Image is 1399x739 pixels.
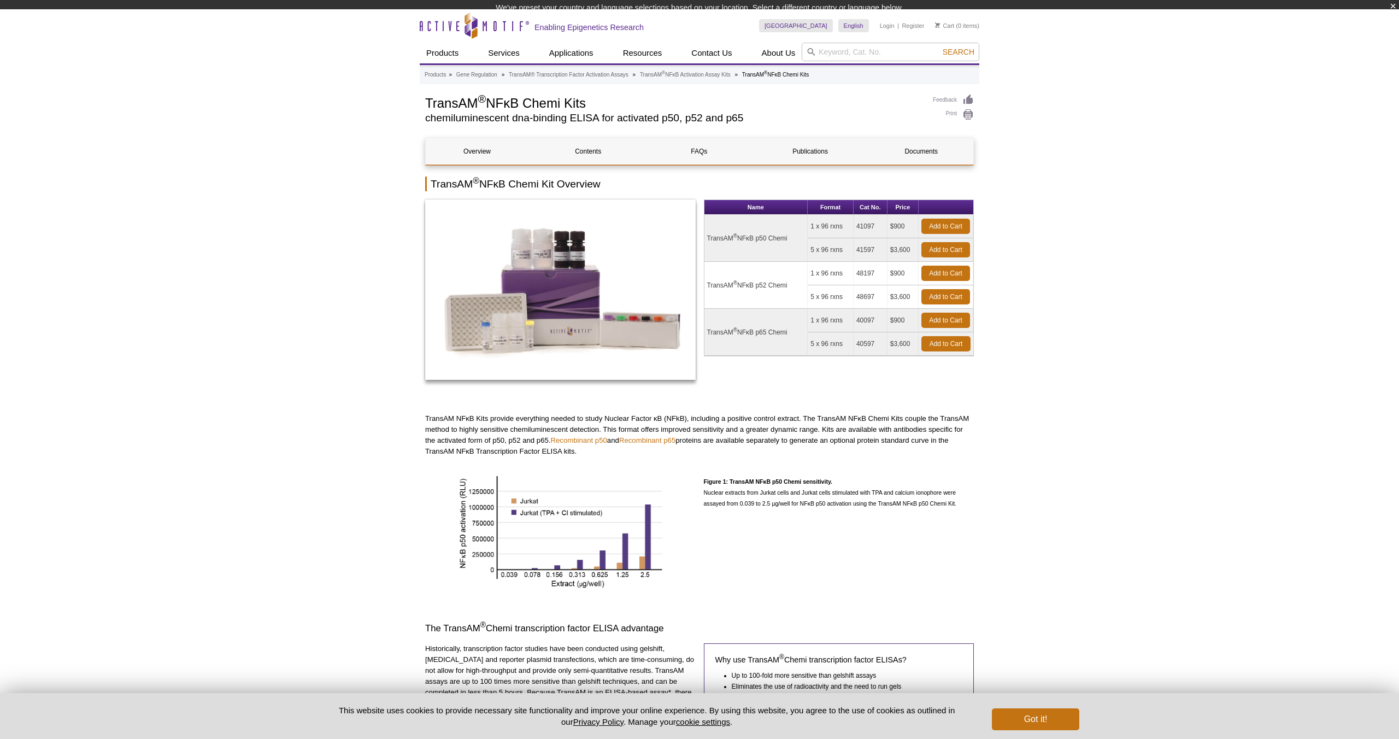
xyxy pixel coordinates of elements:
span: Nuclear extracts from Jurkat cells and Jurkat cells stimulated with TPA and calcium ionophore wer... [704,478,957,507]
p: This website uses cookies to provide necessary site functionality and improve your online experie... [320,705,974,728]
a: Add to Cart [921,266,970,281]
a: Add to Cart [921,313,970,328]
li: » [735,72,738,78]
li: TransAM NFκB Chemi Kits [742,72,809,78]
td: 48697 [854,285,887,309]
th: Price [887,200,919,215]
sup: ® [733,327,737,333]
td: 1 x 96 rxns [808,215,854,238]
td: 5 x 96 rxns [808,238,854,262]
h2: Enabling Epigenetics Research [534,22,644,32]
sup: ® [779,653,784,661]
td: TransAM NFκB p65 Chemi [704,309,808,356]
img: Your Cart [935,22,940,28]
sup: ® [480,621,486,630]
img: Change Here [768,8,797,34]
sup: ® [473,176,479,185]
li: Results in less than five hours [732,692,953,703]
a: Recombinant p65 [619,436,675,444]
td: 1 x 96 rxns [808,309,854,332]
a: Recombinant p50 [550,436,607,444]
a: Applications [543,43,600,63]
li: » [502,72,505,78]
a: Feedback [933,94,974,106]
sup: ® [733,280,737,286]
img: TransAM NFkB p50 Chemi sensitivity [459,476,662,589]
li: » [633,72,636,78]
td: 40597 [854,332,887,356]
li: Eliminates the use of radioactivity and the need to run gels [732,681,953,692]
td: $3,600 [887,238,919,262]
a: Print [933,109,974,121]
td: TransAM NFκB p50 Chemi [704,215,808,262]
td: 41597 [854,238,887,262]
td: 5 x 96 rxns [808,332,854,356]
p: TransAM NFκB Kits provide everything needed to study Nuclear Factor κB (NFkB), including a positi... [425,413,974,457]
p: Historically, transcription factor studies have been conducted using gelshift, [MEDICAL_DATA] and... [425,643,696,731]
sup: ® [733,233,737,239]
span: Search [943,48,974,56]
button: Got it! [992,708,1079,730]
th: Format [808,200,854,215]
h4: Why use TransAM Chemi transcription factor ELISAs? [715,655,963,665]
a: TransAM® NFκB Chemi Kits [425,200,696,383]
th: Name [704,200,808,215]
a: Contents [537,138,639,165]
a: Add to Cart [921,336,971,351]
a: About Us [755,43,802,63]
td: $900 [887,215,919,238]
a: Products [425,70,446,80]
a: Overview [426,138,528,165]
img: TransAM® NFκB Chemi Kits [425,200,696,380]
td: $900 [887,309,919,332]
a: Publications [759,138,862,165]
td: 40097 [854,309,887,332]
a: TransAM®NFκB Activation Assay Kits [640,70,731,80]
a: FAQs [648,138,750,165]
a: [GEOGRAPHIC_DATA] [759,19,833,32]
h1: TransAM NFκB Chemi Kits [425,94,922,110]
a: Add to Cart [921,242,970,257]
td: $3,600 [887,285,919,309]
td: 41097 [854,215,887,238]
sup: ® [662,69,665,75]
a: Add to Cart [921,289,970,304]
a: TransAM® Transcription Factor Activation Assays [509,70,628,80]
a: Documents [870,138,973,165]
td: $3,600 [887,332,919,356]
a: Resources [616,43,669,63]
td: 1 x 96 rxns [808,262,854,285]
li: Up to 100-fold more sensitive than gelshift assays [732,670,953,681]
li: » [449,72,452,78]
h3: The TransAM Chemi transcription factor ELISA advantage [425,622,974,635]
sup: ® [764,69,767,75]
a: Cart [935,22,954,30]
h2: chemiluminescent dna-binding ELISA for activated p50, p52 and p65 [425,113,922,123]
a: Gene Regulation [456,70,497,80]
button: Search [939,47,978,57]
a: Add to Cart [921,219,970,234]
td: 5 x 96 rxns [808,285,854,309]
th: Cat No. [854,200,887,215]
a: Products [420,43,465,63]
h2: TransAM NFκB Chemi Kit Overview [425,177,974,191]
a: Register [902,22,924,30]
td: $900 [887,262,919,285]
input: Keyword, Cat. No. [802,43,979,61]
td: TransAM NFκB p52 Chemi [704,262,808,309]
a: English [838,19,869,32]
a: Contact Us [685,43,738,63]
a: Login [880,22,895,30]
sup: ® [478,93,486,105]
a: Privacy Policy [573,717,624,726]
li: (0 items) [935,19,979,32]
strong: Figure 1: TransAM NFκB p50 Chemi sensitivity. [704,478,832,485]
button: cookie settings [676,717,730,726]
td: 48197 [854,262,887,285]
li: | [897,19,899,32]
a: Services [481,43,526,63]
